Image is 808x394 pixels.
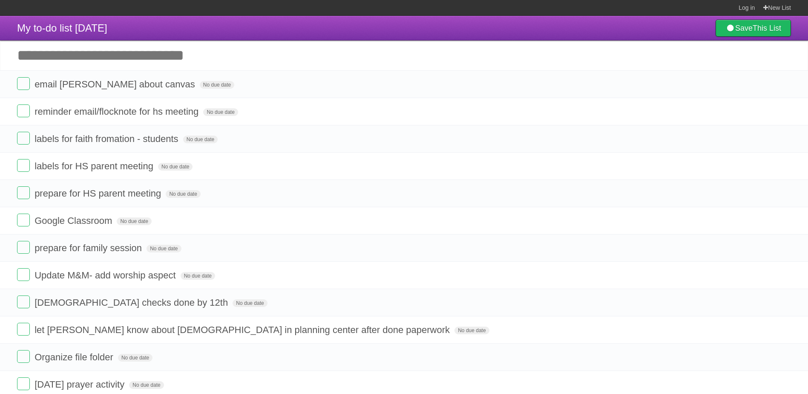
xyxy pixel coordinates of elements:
span: [DEMOGRAPHIC_DATA] checks done by 12th [35,297,230,308]
span: labels for HS parent meeting [35,161,155,171]
span: labels for faith fromation - students [35,133,181,144]
span: No due date [181,272,215,280]
span: No due date [118,354,152,362]
label: Done [17,77,30,90]
span: No due date [454,327,489,334]
label: Done [17,323,30,336]
span: No due date [147,245,181,252]
span: prepare for family session [35,243,144,253]
label: Done [17,295,30,308]
span: No due date [183,136,218,143]
b: This List [753,24,781,32]
span: My to-do list [DATE] [17,22,107,34]
span: Update M&M- add worship aspect [35,270,178,281]
a: SaveThis List [716,20,791,37]
label: Done [17,214,30,226]
span: No due date [233,299,267,307]
label: Done [17,104,30,117]
span: No due date [158,163,193,171]
span: [DATE] prayer activity [35,379,127,390]
span: email [PERSON_NAME] about canvas [35,79,197,90]
label: Done [17,159,30,172]
span: No due date [200,81,234,89]
span: No due date [166,190,200,198]
span: Google Classroom [35,215,114,226]
span: let [PERSON_NAME] know about [DEMOGRAPHIC_DATA] in planning center after done paperwork [35,324,452,335]
span: No due date [129,381,164,389]
span: prepare for HS parent meeting [35,188,163,199]
span: reminder email/flocknote for hs meeting [35,106,201,117]
label: Done [17,268,30,281]
label: Done [17,377,30,390]
label: Done [17,350,30,363]
span: Organize file folder [35,352,115,362]
span: No due date [117,217,151,225]
span: No due date [203,108,238,116]
label: Done [17,241,30,254]
label: Done [17,186,30,199]
label: Done [17,132,30,145]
